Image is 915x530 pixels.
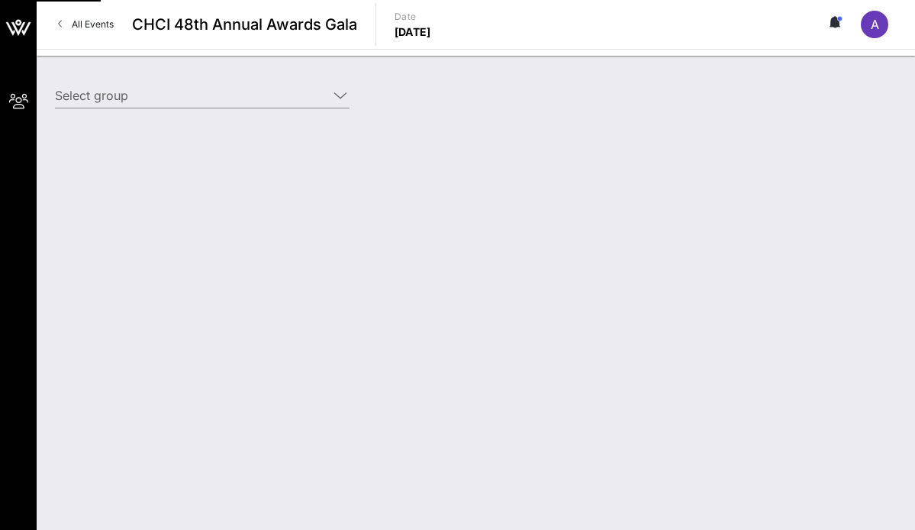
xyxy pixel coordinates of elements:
[395,9,431,24] p: Date
[871,17,879,32] span: A
[132,13,357,36] span: CHCI 48th Annual Awards Gala
[861,11,888,38] div: A
[49,12,123,37] a: All Events
[395,24,431,40] p: [DATE]
[72,18,114,30] span: All Events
